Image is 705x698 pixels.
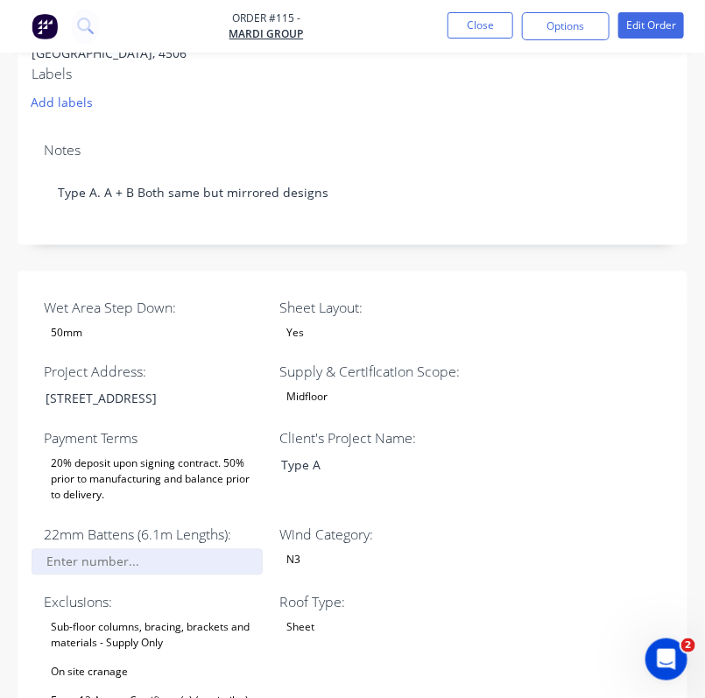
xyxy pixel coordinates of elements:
[44,592,263,613] label: Exclusions:
[32,386,250,412] div: [STREET_ADDRESS]
[44,428,263,449] label: Payment Terms
[267,453,486,478] div: Type A
[279,362,498,383] label: Supply & Certification Scope:
[22,90,102,114] button: Add labels
[279,386,335,409] div: Midfloor
[645,638,687,680] iframe: Intercom live chat
[681,638,695,652] span: 2
[44,617,263,655] div: Sub-floor columns, bracing, brackets and materials - Supply Only
[279,525,498,546] label: Wind Category:
[44,166,661,219] div: Type A. A + B Both same but mirrored designs
[32,66,353,82] div: Labels
[618,12,684,39] button: Edit Order
[44,525,263,546] label: 22mm Battens (6.1m Lengths):
[44,142,661,159] div: Notes
[522,12,610,40] button: Options
[279,428,498,449] label: Client's Project Name:
[32,13,58,39] img: Factory
[32,549,263,575] input: Enter number...
[229,26,304,42] a: Mardi Group
[279,617,321,639] div: Sheet
[279,322,311,345] div: Yes
[279,298,498,319] label: Sheet Layout:
[44,322,89,345] div: 50mm
[44,453,263,507] div: 20% deposit upon signing contract. 50% prior to manufacturing and balance prior to delivery.
[44,362,263,383] label: Project Address:
[279,592,498,613] label: Roof Type:
[229,11,304,26] span: Order #115 -
[44,661,135,684] div: On site cranage
[44,298,263,319] label: Wet Area Step Down:
[279,549,307,572] div: N3
[448,12,513,39] button: Close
